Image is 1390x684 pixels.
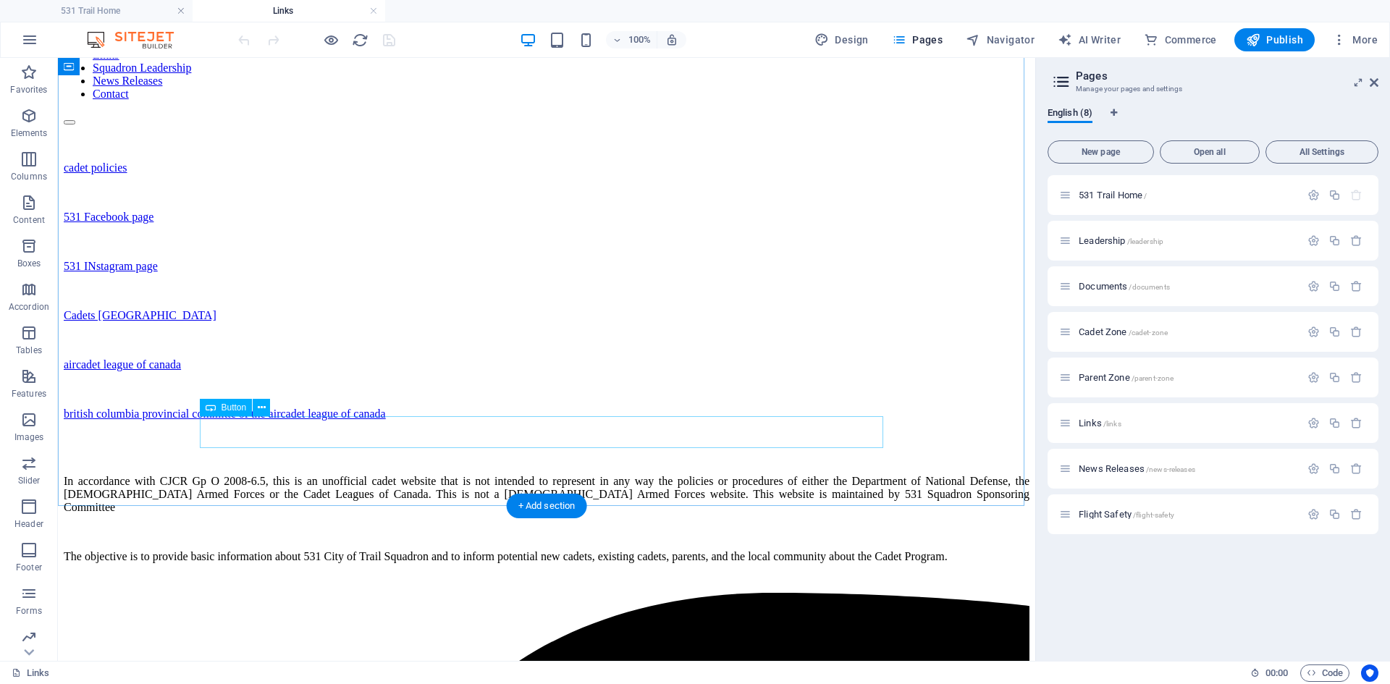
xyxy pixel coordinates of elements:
p: Elements [11,127,48,139]
div: Remove [1350,326,1362,338]
span: All Settings [1272,148,1372,156]
h2: Pages [1076,69,1378,83]
p: Columns [11,171,47,182]
div: Remove [1350,280,1362,292]
button: 100% [606,31,657,48]
div: Settings [1307,508,1320,520]
img: Editor Logo [83,31,192,48]
span: / [1144,192,1147,200]
p: Footer [16,562,42,573]
div: News Releases/news-releases [1074,464,1300,473]
div: Settings [1307,463,1320,475]
span: Click to open page [1079,326,1168,337]
a: Click to cancel selection. Double-click to open Pages [12,664,50,682]
span: /documents [1129,283,1169,291]
div: Duplicate [1328,417,1341,429]
div: Settings [1307,235,1320,247]
i: On resize automatically adjust zoom level to fit chosen device. [665,33,678,46]
div: Language Tabs [1048,107,1378,135]
div: Duplicate [1328,463,1341,475]
span: /parent-zone [1132,374,1174,382]
div: The startpage cannot be deleted [1350,189,1362,201]
span: Publish [1246,33,1303,47]
span: Click to open page [1079,509,1174,520]
div: Settings [1307,326,1320,338]
h6: Session time [1250,664,1289,682]
span: Pages [892,33,943,47]
span: Code [1307,664,1343,682]
div: Duplicate [1328,326,1341,338]
span: Design [814,33,869,47]
span: Click to open page [1079,190,1147,200]
span: Click to open page [1079,463,1195,474]
span: Click to open page [1079,372,1174,383]
span: Navigator [966,33,1035,47]
button: More [1326,28,1383,51]
div: Design (Ctrl+Alt+Y) [809,28,875,51]
span: New page [1054,148,1147,156]
p: Boxes [17,258,41,269]
span: /flight-safety [1133,511,1174,519]
span: /news-releases [1146,465,1195,473]
p: Features [12,388,46,400]
div: Links/links [1074,418,1300,428]
div: + Add section [507,494,587,518]
div: Duplicate [1328,280,1341,292]
span: /links [1103,420,1121,428]
span: 00 00 [1265,664,1288,682]
p: Favorites [10,84,47,96]
p: Header [14,518,43,530]
span: Button [222,403,247,412]
div: Documents/documents [1074,282,1300,291]
p: Images [14,431,44,443]
i: Reload page [352,32,368,48]
div: Duplicate [1328,189,1341,201]
div: Duplicate [1328,508,1341,520]
div: Remove [1350,371,1362,384]
button: Usercentrics [1361,664,1378,682]
div: Remove [1350,417,1362,429]
span: Commerce [1144,33,1217,47]
button: AI Writer [1052,28,1126,51]
div: Duplicate [1328,235,1341,247]
div: Flight Safety/flight-safety [1074,510,1300,519]
button: Pages [886,28,948,51]
h6: 100% [628,31,651,48]
span: /cadet-zone [1129,329,1168,337]
div: Settings [1307,417,1320,429]
span: Click to open page [1079,235,1163,246]
div: Cadet Zone/cadet-zone [1074,327,1300,337]
span: Click to open page [1079,418,1121,428]
div: Settings [1307,189,1320,201]
p: Slider [18,475,41,486]
div: Remove [1350,508,1362,520]
button: Open all [1160,140,1260,164]
button: Code [1300,664,1349,682]
span: English (8) [1048,104,1092,124]
p: Content [13,214,45,226]
span: /leadership [1127,237,1164,245]
span: : [1276,667,1278,678]
div: Leadership/leadership [1074,236,1300,245]
button: Publish [1234,28,1315,51]
button: Click here to leave preview mode and continue editing [322,31,340,48]
h4: Links [193,3,385,19]
button: Design [809,28,875,51]
span: Open all [1166,148,1253,156]
p: Tables [16,345,42,356]
div: Remove [1350,235,1362,247]
h3: Manage your pages and settings [1076,83,1349,96]
p: Forms [16,605,42,617]
span: More [1332,33,1378,47]
div: Duplicate [1328,371,1341,384]
button: Commerce [1138,28,1223,51]
div: 531 Trail Home/ [1074,190,1300,200]
div: Settings [1307,371,1320,384]
div: Remove [1350,463,1362,475]
span: Click to open page [1079,281,1170,292]
button: New page [1048,140,1154,164]
div: Parent Zone/parent-zone [1074,373,1300,382]
span: AI Writer [1058,33,1121,47]
div: Settings [1307,280,1320,292]
button: reload [351,31,368,48]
